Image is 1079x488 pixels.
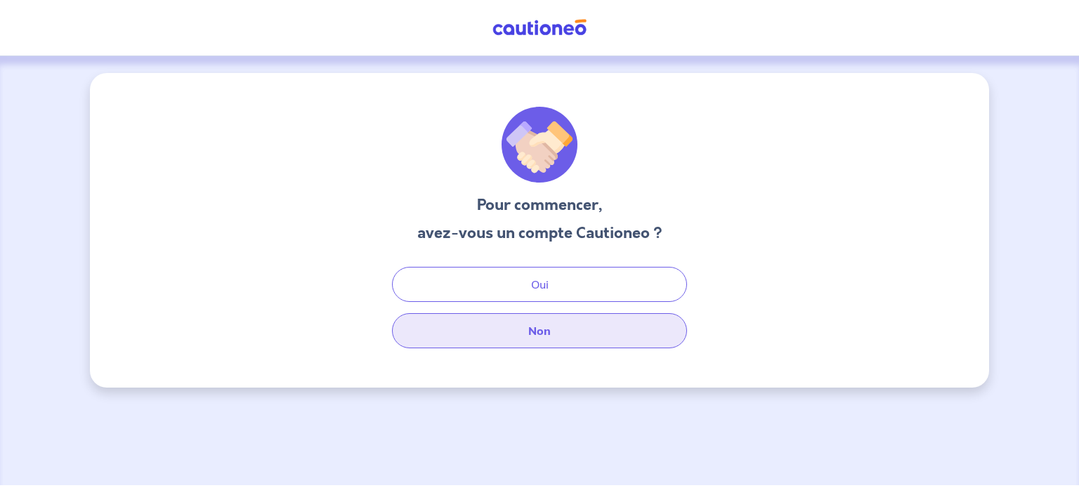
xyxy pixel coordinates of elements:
button: Oui [392,267,687,302]
button: Non [392,313,687,348]
img: illu_welcome.svg [502,107,577,183]
h3: avez-vous un compte Cautioneo ? [417,222,662,244]
h3: Pour commencer, [417,194,662,216]
img: Cautioneo [487,19,592,37]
